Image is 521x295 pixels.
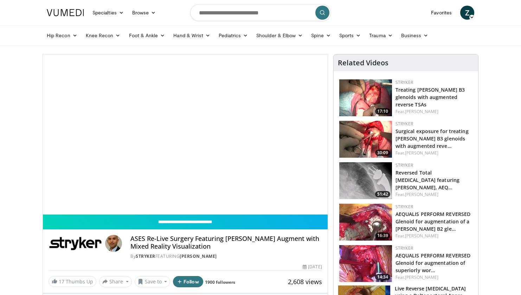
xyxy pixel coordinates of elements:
[395,211,471,232] a: AEQUALIS PERFORM REVERSED Glenoid for augmentation of a [PERSON_NAME] B2 gle…
[395,233,472,239] div: Feat.
[395,128,469,149] a: Surgical exposure for treating [PERSON_NAME] B3 glenoids with augmented reve…
[135,276,171,287] button: Save to
[180,253,217,259] a: [PERSON_NAME]
[365,28,397,42] a: Trauma
[375,108,390,114] span: 17:10
[405,233,438,239] a: [PERSON_NAME]
[173,276,203,287] button: Follow
[375,191,390,197] span: 51:42
[395,274,472,281] div: Feat.
[375,150,390,156] span: 30:09
[82,28,125,42] a: Knee Recon
[190,4,331,21] input: Search topics, interventions
[339,245,392,282] a: 14:34
[288,277,322,286] span: 2,608 views
[395,162,413,168] a: Stryker
[214,28,252,42] a: Pediatrics
[395,109,472,115] div: Feat.
[395,169,459,191] a: Reversed Total [MEDICAL_DATA] featuring [PERSON_NAME], AEQ…
[99,276,132,287] button: Share
[130,253,322,260] div: By FEATURING
[130,235,322,250] h4: ASES Re-Live Surgery Featuring [PERSON_NAME] Augment with Mixed Reality Visualization
[125,28,169,42] a: Foot & Ankle
[395,121,413,127] a: Stryker
[49,235,102,252] img: Stryker
[303,264,322,270] div: [DATE]
[105,235,122,252] img: Avatar
[405,109,438,114] a: [PERSON_NAME]
[338,59,388,67] h4: Related Videos
[339,121,392,158] img: 9fe07fea-5c20-49d6-b625-979c0c6e9989.150x105_q85_crop-smart_upscale.jpg
[43,54,328,215] video-js: Video Player
[395,204,413,210] a: Stryker
[395,86,465,108] a: Treating [PERSON_NAME] B3 glenoids with augmented reverse TSAs
[405,191,438,197] a: [PERSON_NAME]
[128,6,160,20] a: Browse
[339,79,392,116] a: 17:10
[43,28,82,42] a: Hip Recon
[59,278,64,285] span: 17
[47,9,84,16] img: VuMedi Logo
[252,28,307,42] a: Shoulder & Elbow
[339,79,392,116] img: 0c81aed6-74e2-4bf5-8e8b-a0435647dcf2.150x105_q85_crop-smart_upscale.jpg
[335,28,365,42] a: Sports
[169,28,214,42] a: Hand & Wrist
[427,6,456,20] a: Favorites
[395,252,471,274] a: AEQUALIS PERFORM REVERSED Glenoid for augmentation of superiorly wor…
[88,6,128,20] a: Specialties
[395,191,472,198] div: Feat.
[339,162,392,199] img: af5f3143-4fc9-45e3-a76a-1c6d395a2803.150x105_q85_crop-smart_upscale.jpg
[307,28,335,42] a: Spine
[397,28,433,42] a: Business
[395,245,413,251] a: Stryker
[339,204,392,241] a: 16:39
[339,245,392,282] img: 146916ec-7870-4f38-82af-0975eeaeff21.150x105_q85_crop-smart_upscale.jpg
[49,276,96,287] a: 17 Thumbs Up
[460,6,474,20] a: Z
[405,274,438,280] a: [PERSON_NAME]
[339,162,392,199] a: 51:42
[375,232,390,239] span: 16:39
[339,204,392,241] img: 6213bb70-49ee-4b72-9201-34d6b742980d.150x105_q85_crop-smart_upscale.jpg
[375,274,390,280] span: 14:34
[339,121,392,158] a: 30:09
[136,253,155,259] a: Stryker
[395,150,472,156] div: Feat.
[205,279,235,285] a: 1900 followers
[405,150,438,156] a: [PERSON_NAME]
[395,79,413,85] a: Stryker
